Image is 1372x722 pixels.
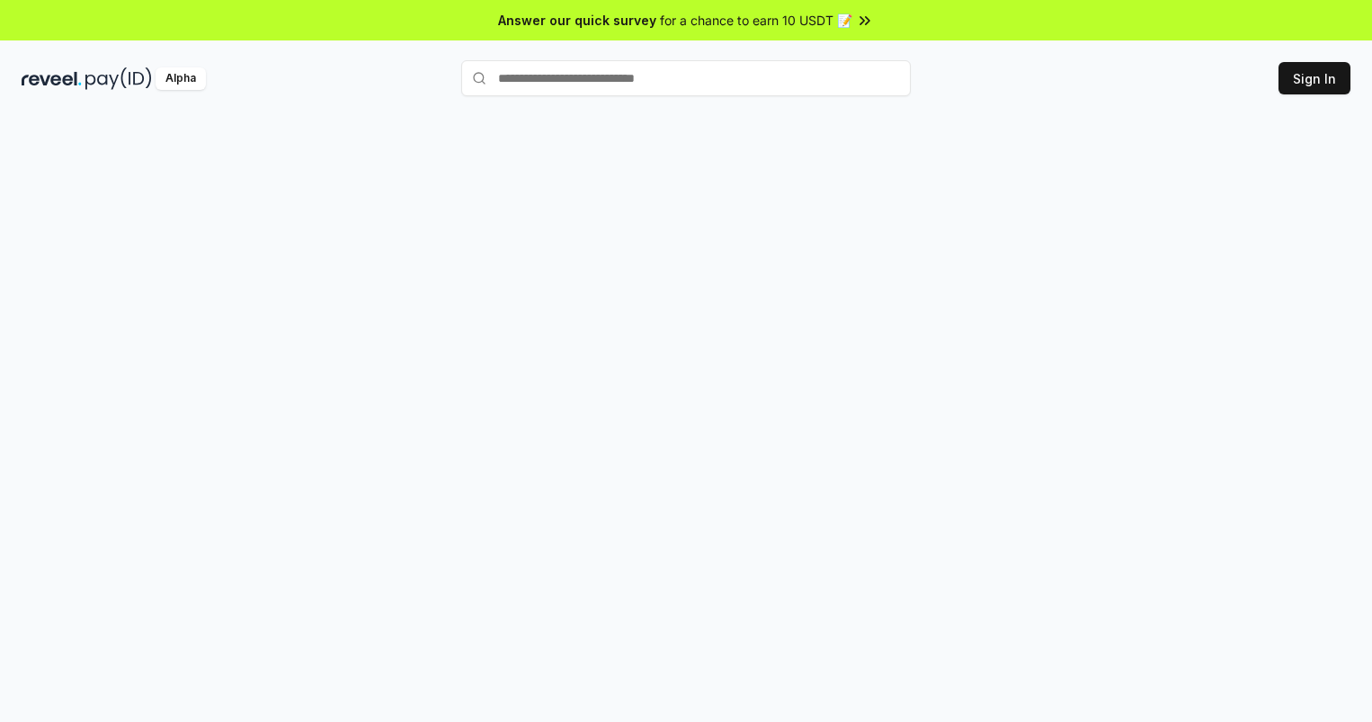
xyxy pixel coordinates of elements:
img: pay_id [85,67,152,90]
span: for a chance to earn 10 USDT 📝 [660,11,852,30]
span: Answer our quick survey [498,11,656,30]
button: Sign In [1278,62,1350,94]
div: Alpha [156,67,206,90]
img: reveel_dark [22,67,82,90]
